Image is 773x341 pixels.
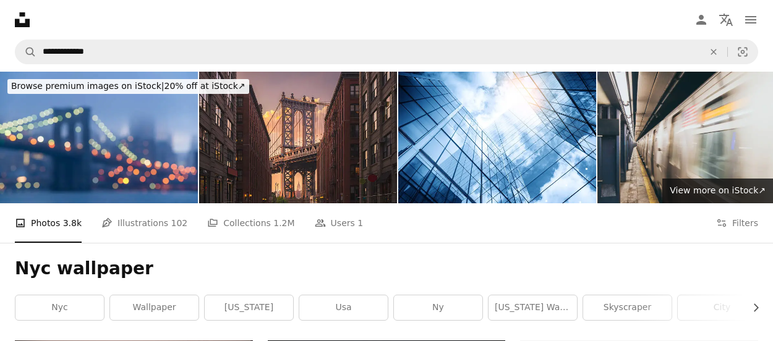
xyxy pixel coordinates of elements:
[728,40,758,64] button: Visual search
[662,179,773,203] a: View more on iStock↗
[489,295,577,320] a: [US_STATE] wallpaper
[207,203,294,243] a: Collections 1.2M
[716,203,758,243] button: Filters
[299,295,388,320] a: usa
[101,203,187,243] a: Illustrations 102
[583,295,672,320] a: skyscraper
[357,216,363,230] span: 1
[171,216,188,230] span: 102
[315,203,364,243] a: Users 1
[678,295,766,320] a: city
[700,40,727,64] button: Clear
[394,295,482,320] a: ny
[205,295,293,320] a: [US_STATE]
[398,72,596,203] img: view of a contemporary glass skyscraper reflecting the blue sky
[15,295,104,320] a: nyc
[11,81,164,91] span: Browse premium images on iStock |
[199,72,397,203] img: Manhattan Bridge, NYC
[273,216,294,230] span: 1.2M
[15,12,30,27] a: Home — Unsplash
[15,40,758,64] form: Find visuals sitewide
[738,7,763,32] button: Menu
[11,81,246,91] span: 20% off at iStock ↗
[15,258,758,280] h1: Nyc wallpaper
[689,7,714,32] a: Log in / Sign up
[670,185,766,195] span: View more on iStock ↗
[110,295,199,320] a: wallpaper
[745,295,758,320] button: scroll list to the right
[15,40,36,64] button: Search Unsplash
[714,7,738,32] button: Language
